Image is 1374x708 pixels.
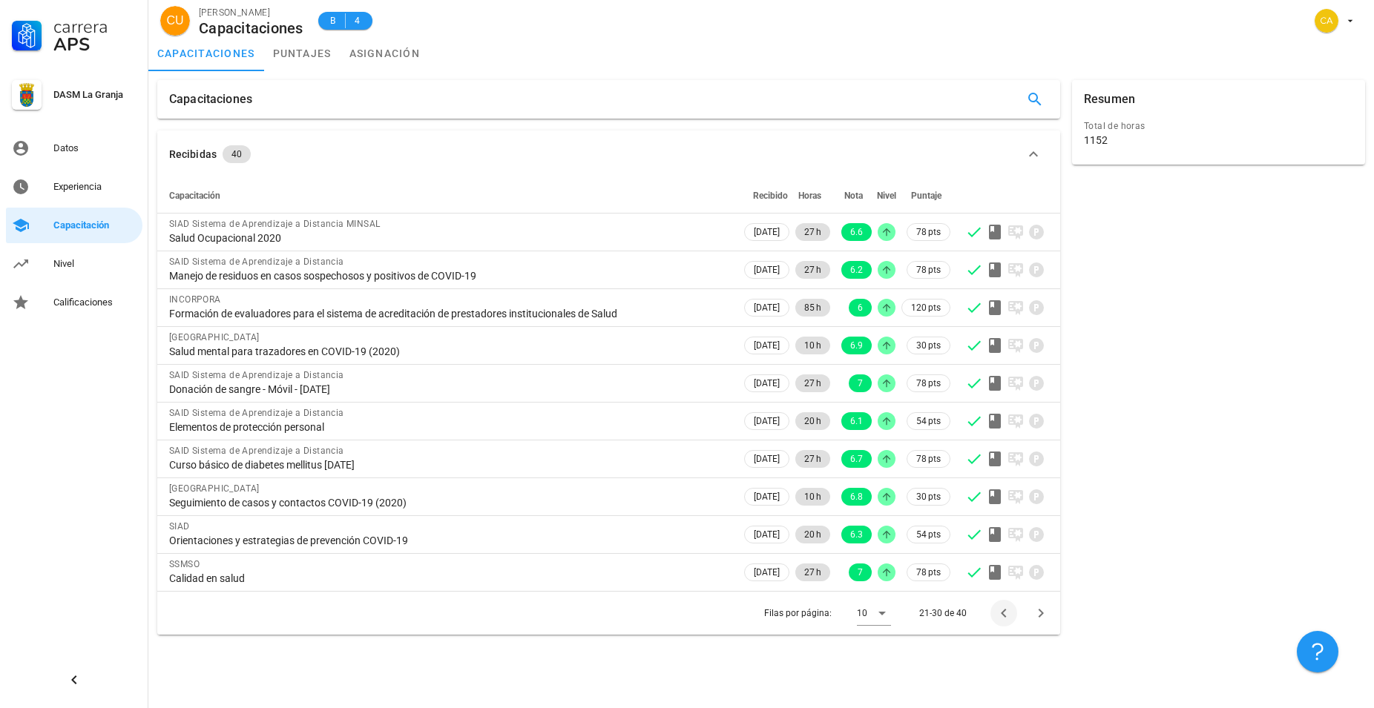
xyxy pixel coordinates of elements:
span: 7 [858,374,863,392]
span: [DATE] [754,375,780,391]
div: Donación de sangre - Móvil - [DATE] [169,383,729,396]
div: Seguimiento de casos y contactos COVID-19 (2020) [169,496,729,509]
span: [DATE] [754,526,780,543]
div: Salud Ocupacional 2020 [169,231,729,245]
span: 27 h [804,374,821,392]
span: 78 pts [916,565,941,580]
span: INCORPORA [169,294,221,305]
span: 6.8 [850,488,863,506]
span: 40 [231,145,242,163]
span: 6 [858,299,863,317]
div: Nivel [53,258,137,270]
span: [DATE] [754,337,780,354]
span: 10 h [804,337,821,354]
span: 78 pts [916,451,941,466]
div: 10Filas por página: [857,601,891,625]
span: SAID Sistema de Aprendizaje a Distancia [169,446,344,456]
div: APS [53,36,137,53]
span: SAID Sistema de Aprendizaje a Distancia [169,370,344,380]
a: asignación [341,36,430,71]
span: [GEOGRAPHIC_DATA] [169,332,260,343]
span: 6.7 [850,450,863,468]
span: 85 h [804,299,821,317]
span: SAID Sistema de Aprendizaje a Distancia [169,257,344,267]
span: 78 pts [916,262,941,277]
button: Recibidas 40 [157,130,1060,178]
span: 27 h [804,223,821,241]
span: SIAD Sistema de Aprendizaje a Distancia MINSAL [169,219,380,229]
button: Página siguiente [1028,600,1054,626]
span: Horas [798,191,821,201]
div: Experiencia [53,181,137,193]
span: [GEOGRAPHIC_DATA] [169,483,260,494]
span: CU [166,6,183,36]
div: Total de horas [1084,119,1353,133]
div: [PERSON_NAME] [199,5,303,20]
span: 27 h [804,450,821,468]
div: Filas por página: [764,592,891,635]
th: Horas [792,178,833,214]
div: avatar [160,6,190,36]
span: 27 h [804,261,821,279]
span: 20 h [804,526,821,543]
span: 6.3 [850,526,863,543]
span: 6.2 [850,261,863,279]
span: 6.9 [850,337,863,354]
span: 30 pts [916,338,941,353]
span: B [327,13,339,28]
span: Capacitación [169,191,220,201]
a: capacitaciones [148,36,264,71]
div: Carrera [53,18,137,36]
div: Calificaciones [53,297,137,308]
span: 20 h [804,412,821,430]
button: Página anterior [990,600,1017,626]
div: Formación de evaluadores para el sistema de acreditación de prestadores institucionales de Salud [169,307,729,320]
span: 4 [352,13,364,28]
div: Datos [53,142,137,154]
span: 30 pts [916,489,941,504]
span: [DATE] [754,300,780,316]
span: 6.6 [850,223,863,241]
span: 27 h [804,563,821,581]
div: Capacitaciones [199,20,303,36]
div: Recibidas [169,146,217,162]
div: 21-30 de 40 [919,606,967,620]
div: Salud mental para trazadores en COVID-19 (2020) [169,345,729,358]
a: Capacitación [6,208,142,243]
div: Capacitación [53,219,137,231]
a: Experiencia [6,169,142,205]
span: Recibido [753,191,788,201]
span: 54 pts [916,527,941,542]
th: Puntaje [898,178,953,214]
span: 10 h [804,488,821,506]
div: 1152 [1084,133,1108,147]
span: 120 pts [911,300,941,315]
span: [DATE] [754,451,780,467]
span: [DATE] [754,224,780,240]
div: Resumen [1084,80,1135,119]
span: SAID Sistema de Aprendizaje a Distancia [169,408,344,418]
span: 54 pts [916,414,941,429]
span: Nivel [877,191,896,201]
span: SSMSO [169,559,200,569]
span: [DATE] [754,564,780,580]
div: Manejo de residuos en casos sospechosos y positivos de COVID-19 [169,269,729,282]
div: Orientaciones y estrategias de prevención COVID-19 [169,534,729,547]
span: 7 [858,563,863,581]
div: Capacitaciones [169,80,252,119]
span: SIAD [169,521,190,532]
a: Calificaciones [6,285,142,320]
span: [DATE] [754,262,780,278]
div: Calidad en salud [169,572,729,585]
span: 78 pts [916,225,941,239]
span: [DATE] [754,413,780,429]
th: Nivel [875,178,898,214]
th: Capacitación [157,178,741,214]
span: 6.1 [850,412,863,430]
span: Puntaje [911,191,941,201]
a: Datos [6,130,142,166]
span: Nota [844,191,863,201]
div: DASM La Granja [53,89,137,101]
div: Curso básico de diabetes mellitus [DATE] [169,458,729,472]
a: Nivel [6,246,142,282]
